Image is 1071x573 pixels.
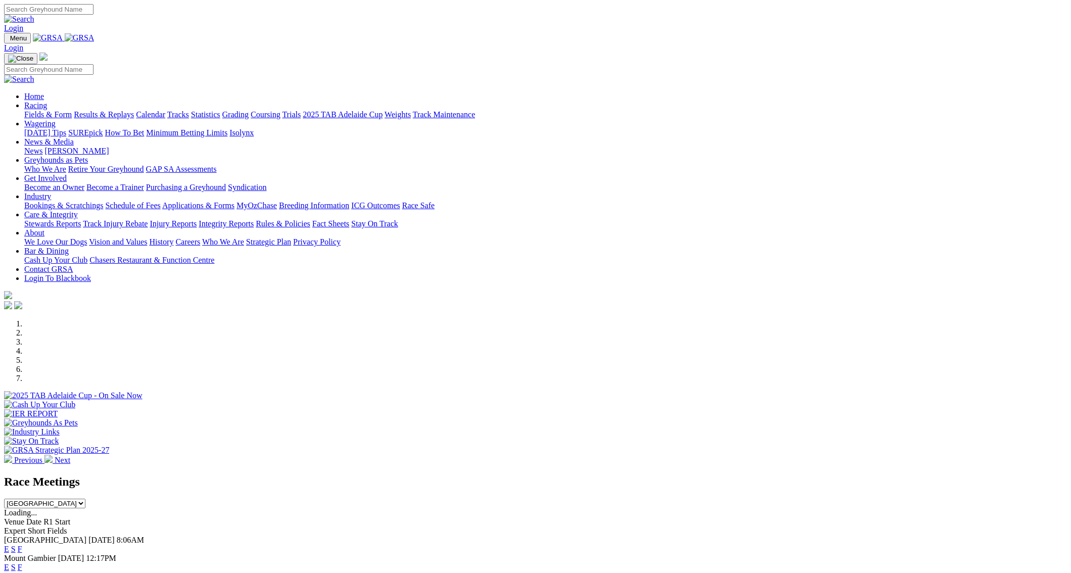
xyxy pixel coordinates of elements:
[11,563,16,571] a: S
[24,110,72,119] a: Fields & Form
[4,475,1067,489] h2: Race Meetings
[24,265,73,273] a: Contact GRSA
[413,110,475,119] a: Track Maintenance
[162,201,235,210] a: Applications & Forms
[68,128,103,137] a: SUREpick
[11,545,16,553] a: S
[44,147,109,155] a: [PERSON_NAME]
[26,517,41,526] span: Date
[24,128,1067,137] div: Wagering
[24,210,78,219] a: Care & Integrity
[4,24,23,32] a: Login
[39,53,48,61] img: logo-grsa-white.png
[14,301,22,309] img: twitter.svg
[4,291,12,299] img: logo-grsa-white.png
[4,554,56,562] span: Mount Gambier
[117,536,144,544] span: 8:06AM
[228,183,266,192] a: Syndication
[150,219,197,228] a: Injury Reports
[202,237,244,246] a: Who We Are
[24,256,87,264] a: Cash Up Your Club
[222,110,249,119] a: Grading
[149,237,173,246] a: History
[402,201,434,210] a: Race Safe
[4,400,75,409] img: Cash Up Your Club
[24,237,1067,247] div: About
[24,128,66,137] a: [DATE] Tips
[293,237,341,246] a: Privacy Policy
[10,34,27,42] span: Menu
[88,536,115,544] span: [DATE]
[24,183,1067,192] div: Get Involved
[24,192,51,201] a: Industry
[4,446,109,455] img: GRSA Strategic Plan 2025-27
[4,75,34,84] img: Search
[4,418,78,427] img: Greyhounds As Pets
[279,201,349,210] a: Breeding Information
[4,536,86,544] span: [GEOGRAPHIC_DATA]
[44,456,70,464] a: Next
[24,247,69,255] a: Bar & Dining
[24,119,56,128] a: Wagering
[44,455,53,463] img: chevron-right-pager-white.svg
[83,219,148,228] a: Track Injury Rebate
[86,554,116,562] span: 12:17PM
[24,201,1067,210] div: Industry
[229,128,254,137] a: Isolynx
[256,219,310,228] a: Rules & Policies
[4,391,143,400] img: 2025 TAB Adelaide Cup - On Sale Now
[4,455,12,463] img: chevron-left-pager-white.svg
[175,237,200,246] a: Careers
[55,456,70,464] span: Next
[4,301,12,309] img: facebook.svg
[24,219,1067,228] div: Care & Integrity
[146,165,217,173] a: GAP SA Assessments
[24,237,87,246] a: We Love Our Dogs
[4,563,9,571] a: E
[24,201,103,210] a: Bookings & Scratchings
[199,219,254,228] a: Integrity Reports
[24,156,88,164] a: Greyhounds as Pets
[4,517,24,526] span: Venue
[18,563,22,571] a: F
[4,545,9,553] a: E
[4,43,23,52] a: Login
[136,110,165,119] a: Calendar
[24,219,81,228] a: Stewards Reports
[58,554,84,562] span: [DATE]
[4,4,94,15] input: Search
[4,437,59,446] img: Stay On Track
[4,527,26,535] span: Expert
[24,274,91,282] a: Login To Blackbook
[312,219,349,228] a: Fact Sheets
[4,15,34,24] img: Search
[24,174,67,182] a: Get Involved
[4,33,31,43] button: Toggle navigation
[89,237,147,246] a: Vision and Values
[24,183,84,192] a: Become an Owner
[43,517,70,526] span: R1 Start
[351,201,400,210] a: ICG Outcomes
[24,137,74,146] a: News & Media
[24,147,1067,156] div: News & Media
[28,527,45,535] span: Short
[14,456,42,464] span: Previous
[18,545,22,553] a: F
[47,527,67,535] span: Fields
[4,409,58,418] img: IER REPORT
[24,256,1067,265] div: Bar & Dining
[24,165,66,173] a: Who We Are
[246,237,291,246] a: Strategic Plan
[191,110,220,119] a: Statistics
[303,110,383,119] a: 2025 TAB Adelaide Cup
[86,183,144,192] a: Become a Trainer
[24,228,44,237] a: About
[4,508,37,517] span: Loading...
[24,165,1067,174] div: Greyhounds as Pets
[24,110,1067,119] div: Racing
[282,110,301,119] a: Trials
[105,201,160,210] a: Schedule of Fees
[68,165,144,173] a: Retire Your Greyhound
[146,183,226,192] a: Purchasing a Greyhound
[24,92,44,101] a: Home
